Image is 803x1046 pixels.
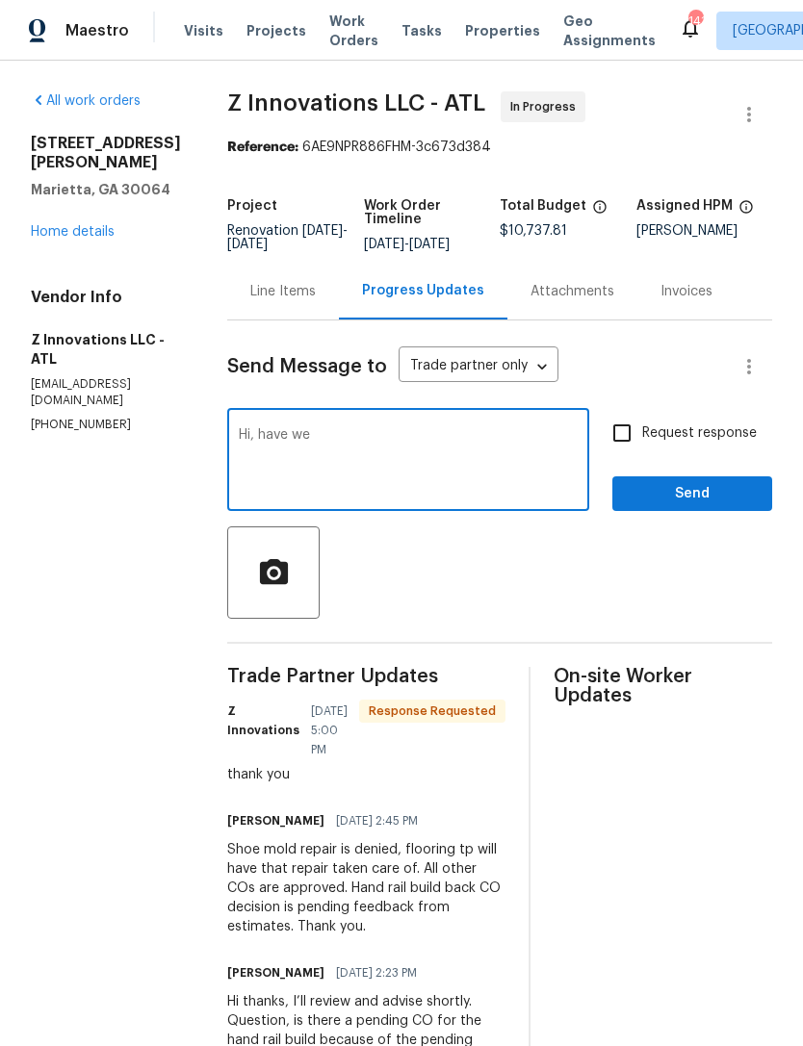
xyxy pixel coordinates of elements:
div: Invoices [661,282,712,301]
span: [DATE] 2:23 PM [336,963,417,982]
button: Send [612,476,772,512]
span: The total cost of line items that have been proposed by Opendoor. This sum includes line items th... [592,199,608,224]
span: Z Innovations LLC - ATL [227,91,485,115]
span: Maestro [65,21,129,40]
div: Line Items [250,282,316,301]
h6: [PERSON_NAME] [227,963,324,982]
span: Projects [246,21,306,40]
div: 141 [688,12,702,31]
span: Send Message to [227,357,387,376]
h2: [STREET_ADDRESS][PERSON_NAME] [31,134,181,172]
p: [PHONE_NUMBER] [31,417,181,433]
div: Shoe mold repair is denied, flooring tp will have that repair taken care of. All other COs are ap... [227,840,505,936]
span: Request response [642,423,757,444]
a: All work orders [31,94,141,108]
span: [DATE] [227,238,268,251]
h5: Work Order Timeline [364,199,501,226]
span: Tasks [401,24,442,38]
h5: Assigned HPM [636,199,733,213]
span: Visits [184,21,223,40]
span: Geo Assignments [563,12,656,50]
h5: Total Budget [500,199,586,213]
h6: [PERSON_NAME] [227,811,324,830]
h5: Project [227,199,277,213]
div: 6AE9NPR886FHM-3c673d384 [227,138,772,157]
div: Trade partner only [399,351,558,383]
div: thank you [227,765,505,784]
h5: Marietta, GA 30064 [31,180,181,199]
span: Trade Partner Updates [227,667,505,686]
span: $10,737.81 [500,224,567,238]
div: Progress Updates [362,281,484,300]
span: In Progress [510,97,583,116]
b: Reference: [227,140,298,154]
span: Renovation [227,224,348,251]
textarea: Hi, have we [239,428,578,496]
h6: Z Innovations [227,702,299,740]
h4: Vendor Info [31,288,181,307]
span: Properties [465,21,540,40]
p: [EMAIL_ADDRESS][DOMAIN_NAME] [31,376,181,409]
span: - [364,238,450,251]
span: [DATE] 2:45 PM [336,811,418,830]
span: [DATE] 5:00 PM [311,702,348,759]
h5: Z Innovations LLC - ATL [31,330,181,369]
span: Send [628,482,757,506]
div: [PERSON_NAME] [636,224,773,238]
span: Response Requested [361,702,504,721]
div: Attachments [531,282,614,301]
span: The hpm assigned to this work order. [738,199,754,224]
span: Work Orders [329,12,378,50]
span: [DATE] [302,224,343,238]
span: - [227,224,348,251]
span: [DATE] [409,238,450,251]
span: On-site Worker Updates [554,667,772,705]
span: [DATE] [364,238,404,251]
a: Home details [31,225,115,239]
